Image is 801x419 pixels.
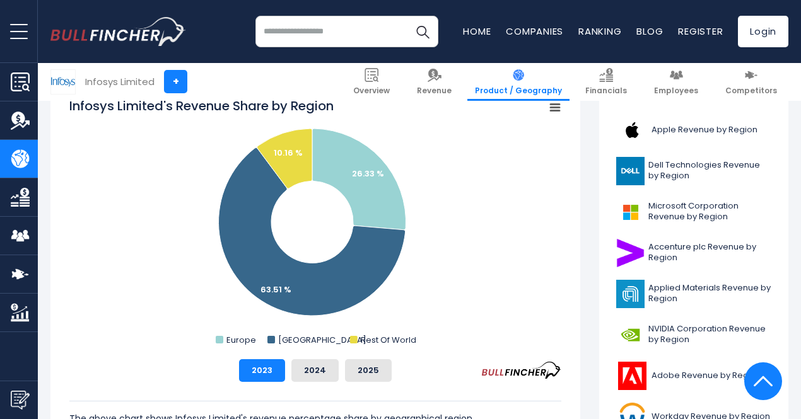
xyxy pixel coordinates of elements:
img: bullfincher logo [50,17,186,46]
a: NVIDIA Corporation Revenue by Region [609,318,779,352]
button: Search [407,16,438,47]
span: Revenue [417,86,452,96]
span: Applied Materials Revenue by Region [648,283,771,304]
img: NVDA logo [616,321,645,349]
tspan: Infosys Limited's Revenue Share by Region [69,97,334,115]
a: Financials [578,63,634,101]
text: 26.33 % [352,168,384,180]
button: 2023 [239,359,285,382]
span: Microsoft Corporation Revenue by Region [648,201,771,222]
a: Blog [636,25,663,38]
span: Overview [353,86,390,96]
a: Accenture plc Revenue by Region [609,236,779,270]
span: Competitors [725,86,777,96]
a: Employees [646,63,706,101]
a: Adobe Revenue by Region [609,359,779,393]
span: Accenture plc Revenue by Region [648,242,771,263]
a: Register [678,25,723,38]
img: AMAT logo [616,280,645,308]
a: Companies [506,25,563,38]
span: Dell Technologies Revenue by Region [648,160,771,181]
a: Microsoft Corporation Revenue by Region [609,195,779,229]
span: Adobe Revenue by Region [652,370,761,381]
a: Apple Revenue by Region [609,113,779,147]
a: Login [738,16,788,47]
a: Product / Geography [467,63,570,101]
text: [GEOGRAPHIC_DATA] [278,334,366,346]
a: Dell Technologies Revenue by Region [609,154,779,188]
text: 10.16 % [274,147,303,159]
a: Ranking [578,25,621,38]
a: Applied Materials Revenue by Region [609,277,779,311]
text: Europe [226,334,256,346]
img: MSFT logo [616,198,645,226]
img: ADBE logo [616,362,648,390]
a: Overview [346,63,397,101]
img: ACN logo [616,239,645,267]
img: INFY logo [51,70,75,94]
text: 63.51 % [260,284,291,296]
span: Employees [654,86,698,96]
img: DELL logo [616,157,645,185]
span: Apple Revenue by Region [652,125,757,135]
span: Product / Geography [475,86,562,96]
img: AAPL logo [616,116,648,144]
a: Revenue [409,63,459,101]
svg: Infosys Limited's Revenue Share by Region [69,97,561,349]
a: Competitors [718,63,785,101]
a: + [164,70,187,93]
span: NVIDIA Corporation Revenue by Region [648,324,771,345]
p: Related [609,92,779,103]
text: Rest Of World [361,334,416,346]
span: Financials [585,86,627,96]
div: Infosys Limited [85,74,155,89]
button: 2025 [345,359,392,382]
button: 2024 [291,359,339,382]
a: Go to homepage [50,17,186,46]
a: Home [463,25,491,38]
